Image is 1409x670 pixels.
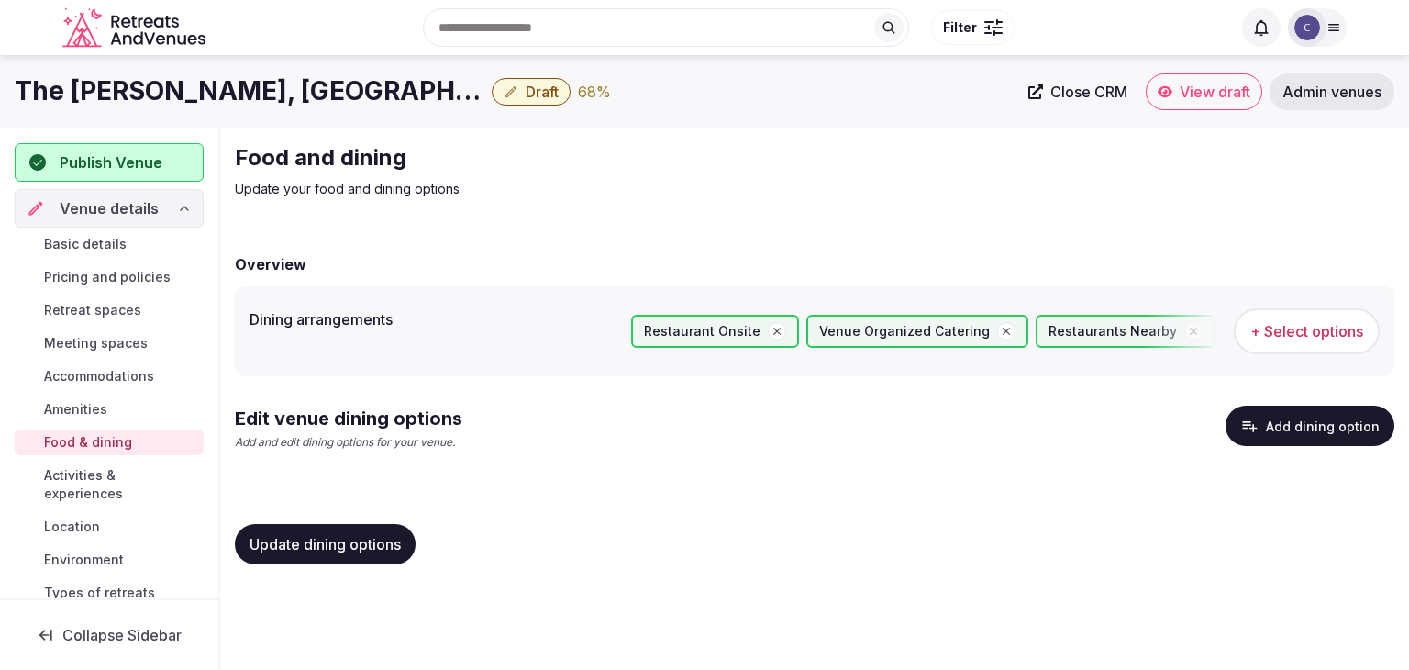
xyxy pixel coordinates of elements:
a: Admin venues [1270,73,1394,110]
label: Dining arrangements [250,312,616,327]
a: Amenities [15,396,204,422]
span: Amenities [44,400,107,419]
a: Basic details [15,231,204,257]
span: Admin venues [1282,83,1381,101]
a: Visit the homepage [62,7,209,49]
span: Retreat spaces [44,301,141,319]
button: Add dining option [1226,406,1394,446]
a: Accommodations [15,363,204,389]
span: Food & dining [44,433,132,452]
svg: Retreats and Venues company logo [62,7,209,49]
a: Types of retreats [15,580,204,606]
h2: Edit venue dining options [235,406,462,431]
span: Update dining options [250,535,401,553]
div: 68 % [578,81,611,103]
div: Restaurant Onsite [631,315,799,348]
span: Location [44,518,100,536]
span: Draft [526,83,559,101]
span: Pricing and policies [44,268,171,286]
a: Environment [15,547,204,573]
span: Activities & experiences [44,466,196,503]
span: Publish Venue [60,151,162,173]
button: Publish Venue [15,143,204,182]
span: Filter [943,18,977,37]
h1: The [PERSON_NAME], [GEOGRAPHIC_DATA] [15,73,484,109]
p: Add and edit dining options for your venue. [235,435,462,451]
div: Restaurants Nearby [1036,315,1215,348]
button: Update dining options [235,524,416,564]
a: View draft [1146,73,1262,110]
span: Environment [44,551,124,569]
a: Activities & experiences [15,463,204,507]
button: Draft [492,78,571,106]
p: Update your food and dining options [235,180,851,198]
button: 68% [578,81,611,103]
h2: Overview [235,253,306,275]
a: Location [15,514,204,540]
span: Venue details [60,197,159,219]
span: Basic details [44,235,127,253]
a: Pricing and policies [15,264,204,290]
span: + Select options [1250,321,1363,341]
img: Catherine Mesina [1294,15,1320,40]
span: Collapse Sidebar [62,626,182,644]
h2: Food and dining [235,143,851,173]
span: View draft [1180,83,1250,101]
a: Meeting spaces [15,330,204,356]
button: Collapse Sidebar [15,615,204,655]
a: Retreat spaces [15,297,204,323]
span: Types of retreats [44,584,155,602]
span: Meeting spaces [44,334,148,352]
a: Food & dining [15,430,204,455]
button: + Select options [1234,308,1380,354]
span: Accommodations [44,367,154,385]
div: Venue Organized Catering [806,315,1028,348]
a: Close CRM [1017,73,1138,110]
span: Close CRM [1050,83,1127,101]
button: Filter [931,10,1015,45]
